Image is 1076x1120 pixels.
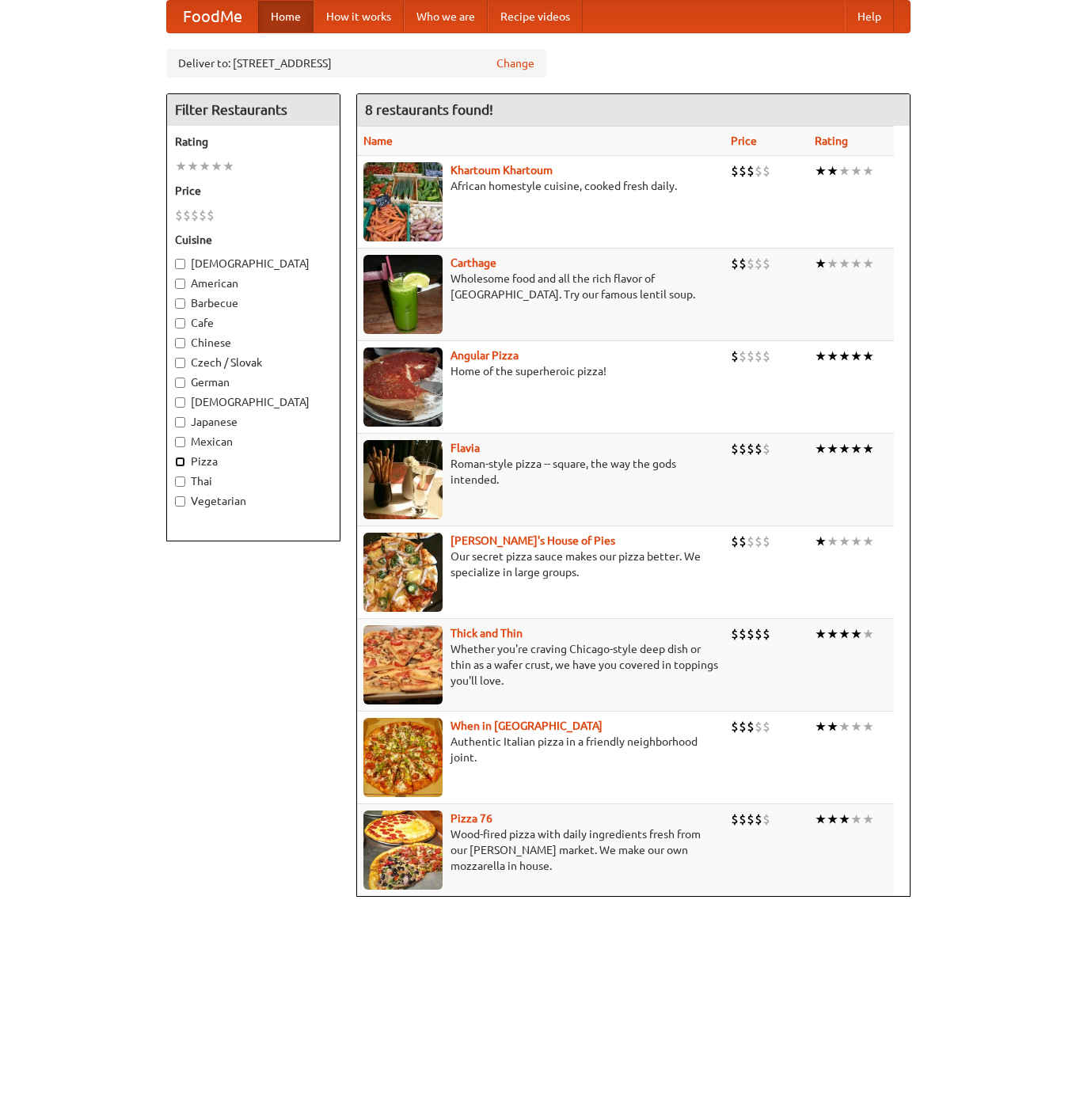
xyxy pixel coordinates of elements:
input: American [175,279,185,289]
a: Who we are [404,1,488,32]
li: $ [731,533,739,550]
li: $ [755,347,762,365]
li: $ [739,625,747,643]
input: Cafe [175,318,185,328]
li: $ [191,207,199,224]
li: $ [731,718,739,735]
input: [DEMOGRAPHIC_DATA] [175,259,185,269]
li: ★ [838,625,850,643]
a: Thick and Thin [451,627,523,640]
label: Japanese [175,414,332,430]
li: ★ [815,255,827,272]
img: luigis.jpg [363,533,443,612]
li: $ [762,440,770,457]
li: ★ [815,811,827,828]
li: ★ [827,162,838,180]
input: Chinese [175,338,185,348]
p: Authentic Italian pizza in a friendly neighborhood joint. [363,734,718,765]
p: Our secret pizza sauce makes our pizza better. We specialize in large groups. [363,549,718,580]
li: $ [739,533,747,550]
label: Thai [175,473,332,489]
li: ★ [850,718,862,735]
li: $ [755,718,762,735]
img: carthage.jpg [363,255,443,334]
li: $ [731,162,739,180]
label: Cafe [175,315,332,331]
h4: Filter Restaurants [167,94,340,126]
li: ★ [827,347,838,365]
li: ★ [175,158,187,175]
a: How it works [314,1,404,32]
li: ★ [187,158,199,175]
p: African homestyle cuisine, cooked fresh daily. [363,178,718,194]
li: $ [755,533,762,550]
h5: Rating [175,134,332,150]
p: Roman-style pizza -- square, the way the gods intended. [363,456,718,488]
li: ★ [850,440,862,457]
li: $ [762,625,770,643]
li: ★ [850,811,862,828]
li: $ [183,207,191,224]
li: $ [762,811,770,828]
li: ★ [827,625,838,643]
li: $ [755,811,762,828]
input: German [175,378,185,388]
li: $ [755,625,762,643]
input: Thai [175,476,185,487]
p: Wood-fired pizza with daily ingredients fresh from our [PERSON_NAME] market. We make our own mozz... [363,826,718,874]
li: $ [762,347,770,365]
li: ★ [862,625,874,643]
input: Mexican [175,437,185,447]
img: khartoum.jpg [363,162,443,241]
li: ★ [827,811,838,828]
li: ★ [838,255,850,272]
li: ★ [827,533,838,550]
a: When in [GEOGRAPHIC_DATA] [451,719,603,732]
li: ★ [222,158,234,175]
li: $ [731,625,739,643]
label: [DEMOGRAPHIC_DATA] [175,256,332,271]
li: $ [762,718,770,735]
li: $ [755,255,762,272]
input: Vegetarian [175,496,185,507]
div: Deliver to: [STREET_ADDRESS] [166,49,546,78]
li: ★ [850,347,862,365]
li: $ [175,207,183,224]
input: Japanese [175,417,185,427]
a: Flavia [451,442,480,454]
p: Home of the superheroic pizza! [363,363,718,379]
label: American [175,275,332,291]
input: Czech / Slovak [175,358,185,368]
h5: Price [175,183,332,199]
label: Mexican [175,434,332,450]
a: Home [258,1,314,32]
li: $ [762,255,770,272]
li: $ [731,347,739,365]
li: ★ [850,625,862,643]
label: Pizza [175,454,332,469]
li: $ [731,811,739,828]
li: ★ [850,162,862,180]
li: $ [731,440,739,457]
h5: Cuisine [175,232,332,248]
li: ★ [827,718,838,735]
li: ★ [827,255,838,272]
li: $ [739,811,747,828]
img: wheninrome.jpg [363,718,443,797]
label: Chinese [175,335,332,351]
li: ★ [838,811,850,828]
label: Czech / Slovak [175,355,332,370]
li: ★ [838,347,850,365]
li: ★ [862,811,874,828]
label: [DEMOGRAPHIC_DATA] [175,394,332,410]
b: Pizza 76 [451,812,492,825]
li: $ [747,625,755,643]
a: [PERSON_NAME]'s House of Pies [451,534,615,547]
ng-pluralize: 8 restaurants found! [365,102,493,117]
li: ★ [815,718,827,735]
label: German [175,374,332,390]
a: Rating [815,135,848,147]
